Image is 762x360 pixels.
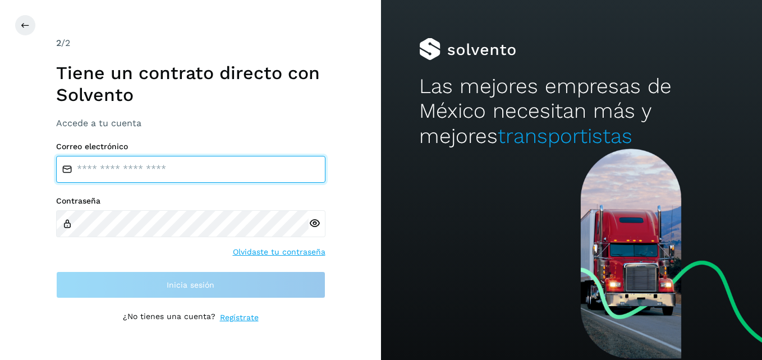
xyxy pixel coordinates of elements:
[419,74,724,149] h2: Las mejores empresas de México necesitan más y mejores
[56,196,325,206] label: Contraseña
[56,142,325,151] label: Correo electrónico
[123,312,215,324] p: ¿No tienes una cuenta?
[56,271,325,298] button: Inicia sesión
[167,281,214,289] span: Inicia sesión
[220,312,259,324] a: Regístrate
[56,118,325,128] h3: Accede a tu cuenta
[233,246,325,258] a: Olvidaste tu contraseña
[56,38,61,48] span: 2
[56,36,325,50] div: /2
[498,124,632,148] span: transportistas
[56,62,325,105] h1: Tiene un contrato directo con Solvento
